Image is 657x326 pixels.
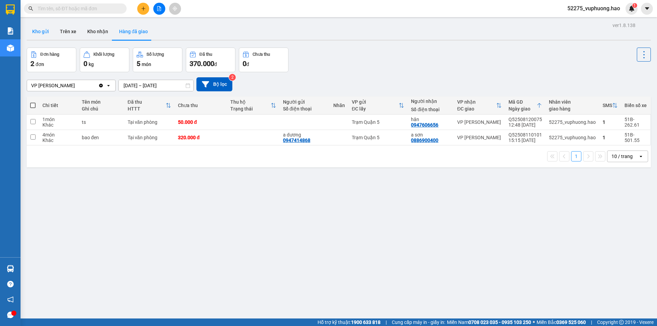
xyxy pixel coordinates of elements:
div: hân [411,117,450,122]
div: 15:15 [DATE] [508,138,542,143]
span: món [142,62,151,67]
span: 0 [83,60,87,68]
div: Khối lượng [93,52,114,57]
button: Đơn hàng2đơn [27,48,76,72]
svg: Clear value [98,83,104,88]
span: file-add [157,6,162,11]
span: copyright [619,320,624,325]
svg: open [638,154,644,159]
span: aim [172,6,177,11]
span: caret-down [644,5,650,12]
div: 1 món [42,117,75,122]
button: Khối lượng0kg [80,48,129,72]
div: VP [PERSON_NAME] [457,119,502,125]
img: warehouse-icon [7,44,14,52]
button: Kho gửi [27,23,54,40]
div: Tại văn phòng [128,135,171,140]
div: 51B-501.55 [624,132,647,143]
div: Trạm Quận 5 [352,119,404,125]
span: plus [141,6,146,11]
button: Bộ lọc [196,77,232,91]
div: Chưa thu [178,103,224,108]
div: Khác [42,122,75,128]
span: question-circle [7,281,14,287]
div: Số lượng [146,52,164,57]
div: 12:48 [DATE] [508,122,542,128]
div: 0947414868 [283,138,310,143]
div: Ngày giao [508,106,537,112]
button: Trên xe [54,23,82,40]
div: giao hàng [549,106,596,112]
div: 1 [603,135,618,140]
button: Chưa thu0đ [239,48,288,72]
span: 2 [30,60,34,68]
div: SMS [603,103,612,108]
div: Người nhận [411,99,450,104]
div: 0886900400 [411,138,438,143]
span: | [591,318,592,326]
div: 10 / trang [611,153,633,160]
span: 1 [633,3,636,8]
sup: 2 [229,74,236,81]
input: Select a date range. [119,80,193,91]
span: ⚪️ [533,321,535,324]
div: Trạm Quận 5 [352,135,404,140]
div: VP nhận [457,99,496,105]
th: Toggle SortBy [454,96,505,115]
th: Toggle SortBy [505,96,545,115]
button: Hàng đã giao [114,23,153,40]
div: Chưa thu [253,52,270,57]
span: đ [214,62,217,67]
div: Người gửi [283,99,326,105]
button: aim [169,3,181,15]
th: Toggle SortBy [599,96,621,115]
div: HTTT [128,106,166,112]
div: Đã thu [199,52,212,57]
span: 52275_vuphuong.hao [562,4,626,13]
img: warehouse-icon [7,265,14,272]
div: Chi tiết [42,103,75,108]
div: Mã GD [508,99,537,105]
th: Toggle SortBy [227,96,280,115]
div: Tên món [82,99,121,105]
span: Cung cấp máy in - giấy in: [392,318,445,326]
div: ver 1.8.138 [613,22,635,29]
div: 4 món [42,132,75,138]
div: 52275_vuphuong.hao [549,119,596,125]
span: 5 [137,60,140,68]
span: Miền Bắc [537,318,586,326]
input: Tìm tên, số ĐT hoặc mã đơn [38,5,118,12]
span: search [28,6,33,11]
button: Số lượng5món [133,48,182,72]
div: 320.000 đ [178,135,224,140]
div: Thu hộ [230,99,271,105]
div: VP gửi [352,99,399,105]
button: file-add [153,3,165,15]
span: đ [246,62,249,67]
span: 370.000 [190,60,214,68]
th: Toggle SortBy [348,96,408,115]
img: icon-new-feature [629,5,635,12]
button: Đã thu370.000đ [186,48,235,72]
button: Kho nhận [82,23,114,40]
strong: 0369 525 060 [556,320,586,325]
th: Toggle SortBy [124,96,175,115]
div: 0947606656 [411,122,438,128]
div: a sơn [411,132,450,138]
div: 50.000 đ [178,119,224,125]
div: Đã thu [128,99,166,105]
div: ĐC giao [457,106,496,112]
span: notification [7,296,14,303]
div: Nhãn [333,103,345,108]
span: Miền Nam [447,318,531,326]
div: VP [PERSON_NAME] [31,82,75,89]
span: kg [89,62,94,67]
div: 52275_vuphuong.hao [549,135,596,140]
div: Nhân viên [549,99,596,105]
div: Ghi chú [82,106,121,112]
strong: 0708 023 035 - 0935 103 250 [468,320,531,325]
span: 0 [243,60,246,68]
div: Q52508110101 [508,132,542,138]
div: a dương [283,132,326,138]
